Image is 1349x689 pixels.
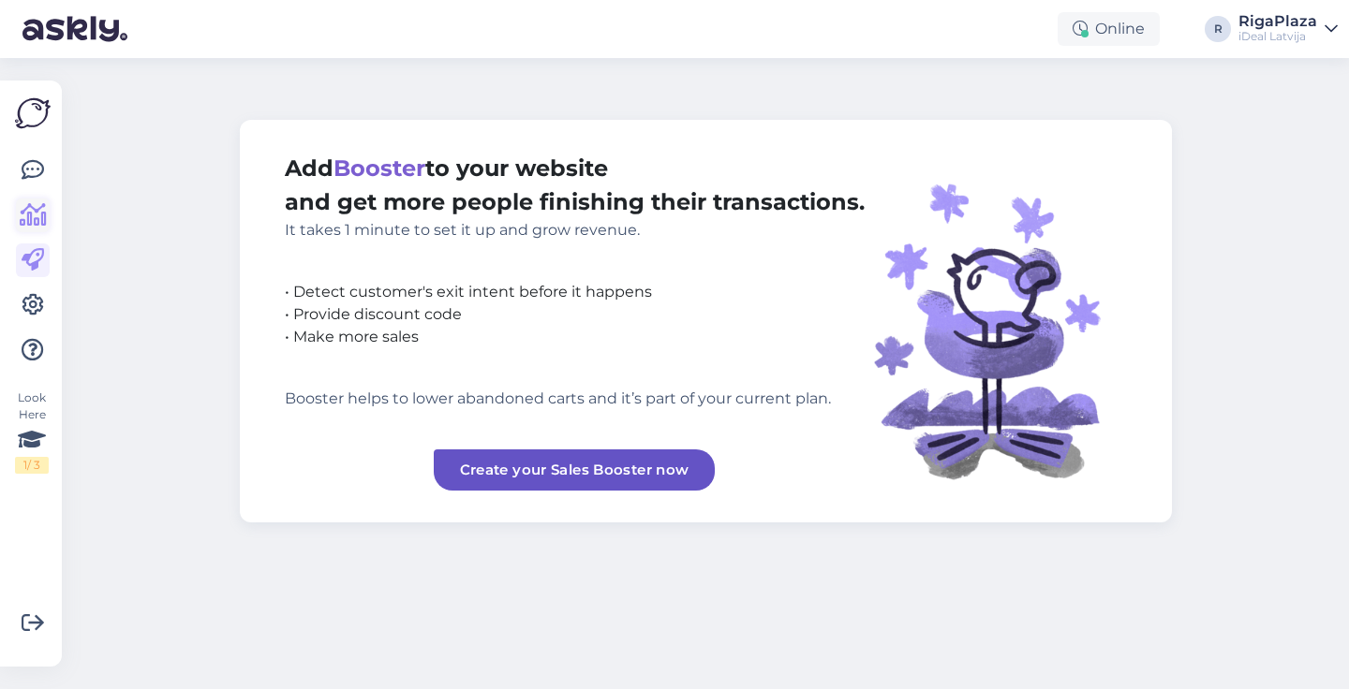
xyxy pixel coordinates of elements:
[15,457,49,474] div: 1 / 3
[285,388,865,410] div: Booster helps to lower abandoned carts and it’s part of your current plan.
[1058,12,1160,46] div: Online
[15,389,49,474] div: Look Here
[285,152,865,242] div: Add to your website and get more people finishing their transactions.
[1238,14,1317,29] div: RigaPlaza
[285,303,865,326] div: • Provide discount code
[1238,29,1317,44] div: iDeal Latvija
[1238,14,1338,44] a: RigaPlazaiDeal Latvija
[434,449,716,491] a: Create your Sales Booster now
[334,154,425,182] span: Booster
[285,219,865,242] div: It takes 1 minute to set it up and grow revenue.
[285,326,865,348] div: • Make more sales
[1205,16,1231,42] div: R
[285,281,865,303] div: • Detect customer's exit intent before it happens
[15,95,51,131] img: Askly Logo
[865,152,1127,491] img: illustration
